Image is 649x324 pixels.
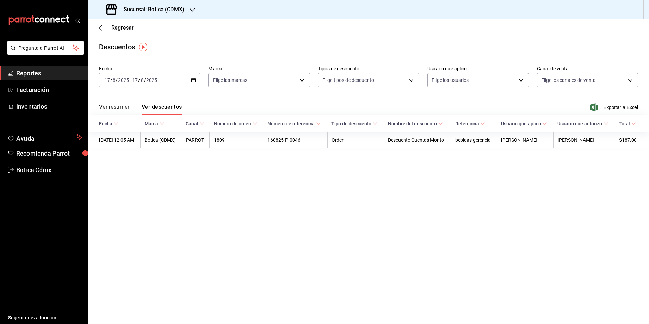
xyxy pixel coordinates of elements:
span: Ayuda [16,133,74,141]
span: Sugerir nueva función [8,314,82,321]
span: Facturación [16,85,82,94]
label: Fecha [99,66,200,71]
th: PARROT [182,132,209,148]
th: 160825-P-0046 [263,132,327,148]
span: Elige tipos de descuento [322,77,374,84]
span: Total [619,121,636,126]
img: Tooltip marker [139,43,147,51]
span: Elige los canales de venta [541,77,596,84]
span: Usuario que aplicó [501,121,547,126]
th: [PERSON_NAME] [497,132,554,148]
span: Reportes [16,69,82,78]
th: [DATE] 12:05 AM [88,132,141,148]
span: Regresar [111,24,134,31]
input: -- [132,77,138,83]
input: ---- [146,77,157,83]
span: Tipo de descuento [331,121,377,126]
label: Marca [208,66,310,71]
button: Pregunta a Parrot AI [7,41,84,55]
button: Exportar a Excel [592,103,638,111]
th: Botica (CDMX) [141,132,182,148]
button: Regresar [99,24,134,31]
span: Referencia [455,121,485,126]
span: / [144,77,146,83]
span: Pregunta a Parrot AI [18,44,73,52]
th: $187.00 [615,132,649,148]
span: Fecha [99,121,118,126]
div: Descuentos [99,42,135,52]
input: -- [141,77,144,83]
label: Tipos de descuento [318,66,419,71]
span: Usuario que autorizó [557,121,608,126]
input: -- [112,77,116,83]
th: Orden [327,132,384,148]
span: / [116,77,118,83]
span: Nombre del descuento [388,121,443,126]
span: Número de referencia [267,121,321,126]
label: Usuario que aplicó [427,66,529,71]
span: / [110,77,112,83]
span: Canal [186,121,204,126]
th: Descuento Cuentas Monto [384,132,451,148]
a: Pregunta a Parrot AI [5,49,84,56]
span: Recomienda Parrot [16,149,82,158]
span: / [138,77,140,83]
span: Elige los usuarios [432,77,469,84]
input: -- [104,77,110,83]
span: Botica Cdmx [16,165,82,175]
th: 1809 [210,132,263,148]
button: open_drawer_menu [75,18,80,23]
th: bebidas gerencia [451,132,497,148]
span: Marca [145,121,164,126]
span: Número de orden [214,121,257,126]
th: [PERSON_NAME] [553,132,615,148]
label: Canal de venta [537,66,638,71]
span: Inventarios [16,102,82,111]
button: Ver resumen [99,104,131,115]
span: Elige las marcas [213,77,247,84]
input: ---- [118,77,129,83]
span: - [130,77,131,83]
button: Ver descuentos [142,104,182,115]
h3: Sucursal: Botica (CDMX) [118,5,184,14]
div: navigation tabs [99,104,182,115]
